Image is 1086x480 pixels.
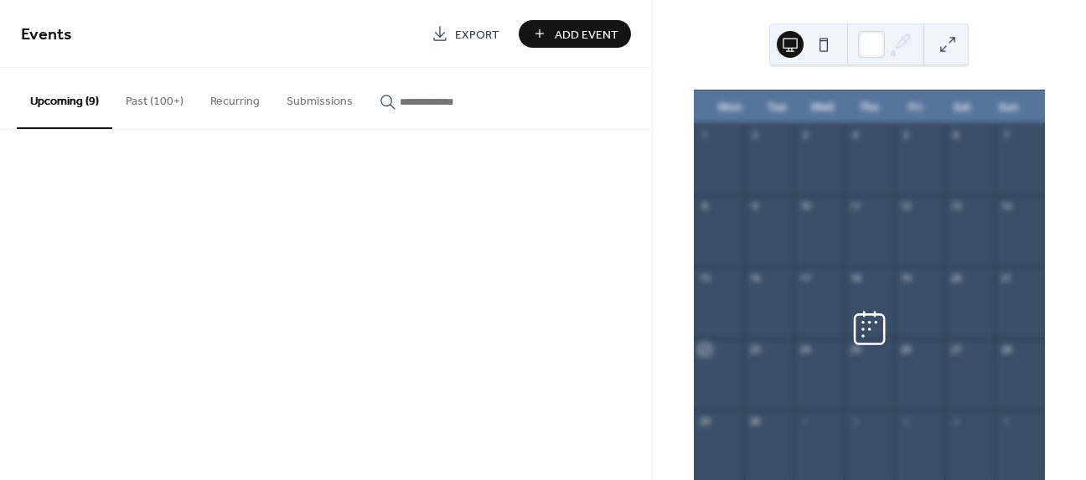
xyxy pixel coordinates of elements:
[112,68,197,127] button: Past (100+)
[849,271,861,284] div: 18
[899,415,912,427] div: 3
[949,271,962,284] div: 20
[846,90,892,124] div: Thu
[939,90,985,124] div: Sat
[799,90,846,124] div: Wed
[699,200,711,213] div: 8
[749,343,762,356] div: 23
[799,343,811,356] div: 24
[799,415,811,427] div: 1
[699,129,711,142] div: 1
[949,343,962,356] div: 27
[985,90,1032,124] div: Sun
[849,200,861,213] div: 11
[749,415,762,427] div: 30
[455,26,499,44] span: Export
[749,129,762,142] div: 2
[749,271,762,284] div: 16
[899,129,912,142] div: 5
[21,18,72,51] span: Events
[699,271,711,284] div: 15
[849,415,861,427] div: 2
[899,200,912,213] div: 12
[749,200,762,213] div: 9
[753,90,799,124] div: Tue
[949,415,962,427] div: 4
[699,415,711,427] div: 29
[1000,343,1012,356] div: 28
[949,200,962,213] div: 13
[707,90,753,124] div: Mon
[799,271,811,284] div: 17
[419,20,512,48] a: Export
[799,200,811,213] div: 10
[899,343,912,356] div: 26
[949,129,962,142] div: 6
[17,68,112,129] button: Upcoming (9)
[273,68,366,127] button: Submissions
[1000,200,1012,213] div: 14
[197,68,273,127] button: Recurring
[799,129,811,142] div: 3
[1000,129,1012,142] div: 7
[849,343,861,356] div: 25
[555,26,618,44] span: Add Event
[849,129,861,142] div: 4
[892,90,939,124] div: Fri
[1000,271,1012,284] div: 21
[1000,415,1012,427] div: 5
[899,271,912,284] div: 19
[519,20,631,48] button: Add Event
[699,343,711,356] div: 22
